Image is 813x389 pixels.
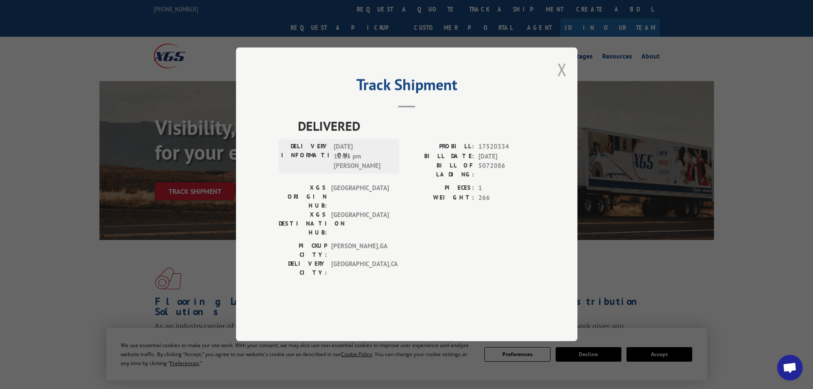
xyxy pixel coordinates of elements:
[298,117,535,136] span: DELIVERED
[279,79,535,95] h2: Track Shipment
[281,142,329,171] label: DELIVERY INFORMATION:
[331,260,389,278] span: [GEOGRAPHIC_DATA] , CA
[478,193,535,203] span: 266
[331,211,389,237] span: [GEOGRAPHIC_DATA]
[334,142,391,171] span: [DATE] 12:15 pm [PERSON_NAME]
[331,242,389,260] span: [PERSON_NAME] , GA
[279,242,327,260] label: PICKUP CITY:
[407,142,474,152] label: PROBILL:
[407,152,474,161] label: BILL DATE:
[478,161,535,179] span: 5072086
[407,184,474,193] label: PIECES:
[478,152,535,161] span: [DATE]
[331,184,389,211] span: [GEOGRAPHIC_DATA]
[478,142,535,152] span: 17520334
[279,184,327,211] label: XGS ORIGIN HUB:
[777,355,803,380] a: Open chat
[279,260,327,278] label: DELIVERY CITY:
[279,211,327,237] label: XGS DESTINATION HUB:
[478,184,535,193] span: 1
[407,161,474,179] label: BILL OF LADING:
[407,193,474,203] label: WEIGHT:
[557,58,567,81] button: Close modal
